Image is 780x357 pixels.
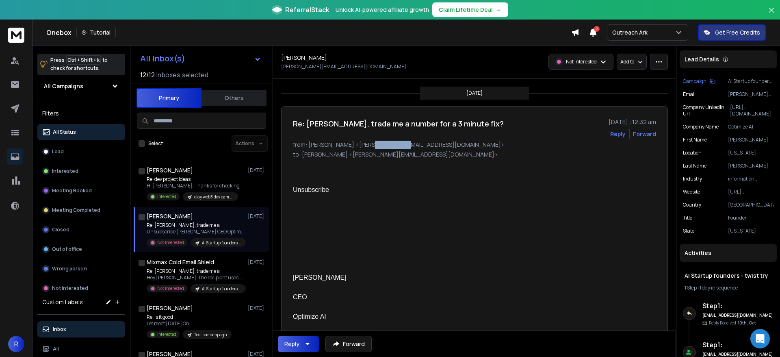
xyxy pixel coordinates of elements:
div: Unsubscribe [293,185,530,195]
p: State [683,228,694,234]
button: All Status [37,124,125,140]
p: Interested [52,168,78,174]
p: Outreach Ark [612,28,651,37]
h1: [PERSON_NAME] [147,166,193,174]
p: Not Interested [52,285,88,292]
p: Hi [PERSON_NAME], Thanks for checking [147,183,240,189]
p: [URL][DOMAIN_NAME] [728,189,773,195]
p: [DATE] [248,259,266,266]
p: [PERSON_NAME][EMAIL_ADDRESS][DOMAIN_NAME] [281,63,406,70]
button: Interested [37,163,125,179]
span: 1 Step [685,284,697,291]
button: Others [201,89,266,107]
p: Re: [PERSON_NAME], trade me a [147,268,244,274]
div: Forward [633,130,656,138]
button: Primary [136,88,201,108]
button: Tutorial [76,27,116,38]
span: → [496,6,502,14]
p: [DATE] [248,305,266,311]
p: location [683,150,702,156]
p: [URL][DOMAIN_NAME] [730,104,773,117]
p: from: [PERSON_NAME] <[PERSON_NAME][EMAIL_ADDRESS][DOMAIN_NAME]> [293,141,656,149]
p: Not Interested [157,285,184,292]
p: [DATE] [248,167,266,174]
div: Activities [680,244,777,262]
p: Re: [PERSON_NAME], trade me a [147,222,244,229]
p: Country [683,202,701,208]
button: Reply [610,130,626,138]
p: AI Startup founders - twist try [202,240,241,246]
p: [PERSON_NAME][EMAIL_ADDRESS][DOMAIN_NAME] [728,91,773,98]
h6: [EMAIL_ADDRESS][DOMAIN_NAME] [702,312,773,318]
p: Founder [728,215,773,221]
button: Inbox [37,321,125,337]
p: [DATE] [466,90,483,96]
p: First Name [683,137,707,143]
div: | [685,285,772,291]
span: 12 / 12 [140,70,155,80]
p: Interested [157,331,176,337]
span: 10th, Oct [738,320,756,326]
button: Forward [325,336,372,352]
p: industry [683,176,702,182]
p: Out of office [52,246,82,253]
label: Select [148,140,163,147]
div: [PERSON_NAME] [293,273,530,283]
p: [US_STATE] [728,150,773,156]
p: Add to [620,59,634,65]
button: Wrong person [37,261,125,277]
button: All Campaigns [37,78,125,94]
p: Campaign [683,78,706,85]
h1: Re: [PERSON_NAME], trade me a number for a 3 minute fix? [293,118,504,129]
p: Not Interested [157,239,184,246]
h6: Step 1 : [702,340,773,350]
p: [DATE] : 12:32 am [609,118,656,126]
h6: Step 1 : [702,301,773,311]
p: Press to check for shortcuts. [50,56,108,72]
p: Last Name [683,163,706,169]
p: [PERSON_NAME] [728,163,773,169]
p: [US_STATE] [728,228,773,234]
h3: Inboxes selected [156,70,208,80]
p: Reply Received [709,320,756,326]
p: AI Startup founders - twist try [728,78,773,85]
button: Close banner [766,5,777,24]
h1: [PERSON_NAME] [147,304,193,312]
h3: Filters [37,108,125,119]
button: R [8,336,24,352]
p: Meeting Booked [52,187,92,194]
p: Lead [52,148,64,155]
p: Inbox [53,326,66,333]
button: All [37,341,125,357]
button: Not Interested [37,280,125,296]
button: Reply [278,336,319,352]
p: [PERSON_NAME] [728,137,773,143]
p: Let meet [DATE] On [147,320,232,327]
p: Closed [52,226,69,233]
button: Get Free Credits [698,24,766,41]
p: All Status [53,129,76,135]
span: Ctrl + Shift + k [66,55,101,65]
button: Campaign [683,78,715,85]
div: Open Intercom Messenger [750,329,770,348]
h1: All Campaigns [44,82,83,90]
p: Unlock AI-powered affiliate growth [336,6,429,14]
button: Meeting Booked [37,183,125,199]
p: Wrong person [52,266,87,272]
p: Company Name [683,124,719,130]
button: Closed [37,222,125,238]
p: Unsubscribe [PERSON_NAME] CEO Optimize [147,229,244,235]
h3: Custom Labels [42,298,83,306]
p: Company Linkedin Url [683,104,730,117]
p: Hey [PERSON_NAME], The recipient uses Mixmax [147,274,244,281]
p: [DATE] [248,213,266,220]
p: Test camampagn [194,332,227,338]
p: Interested [157,194,176,200]
span: 1 day in sequence [700,284,738,291]
h1: [PERSON_NAME] [281,54,327,62]
p: Not Interested [566,59,597,65]
p: clay web3 dev campaign [194,194,233,200]
button: Meeting Completed [37,202,125,218]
